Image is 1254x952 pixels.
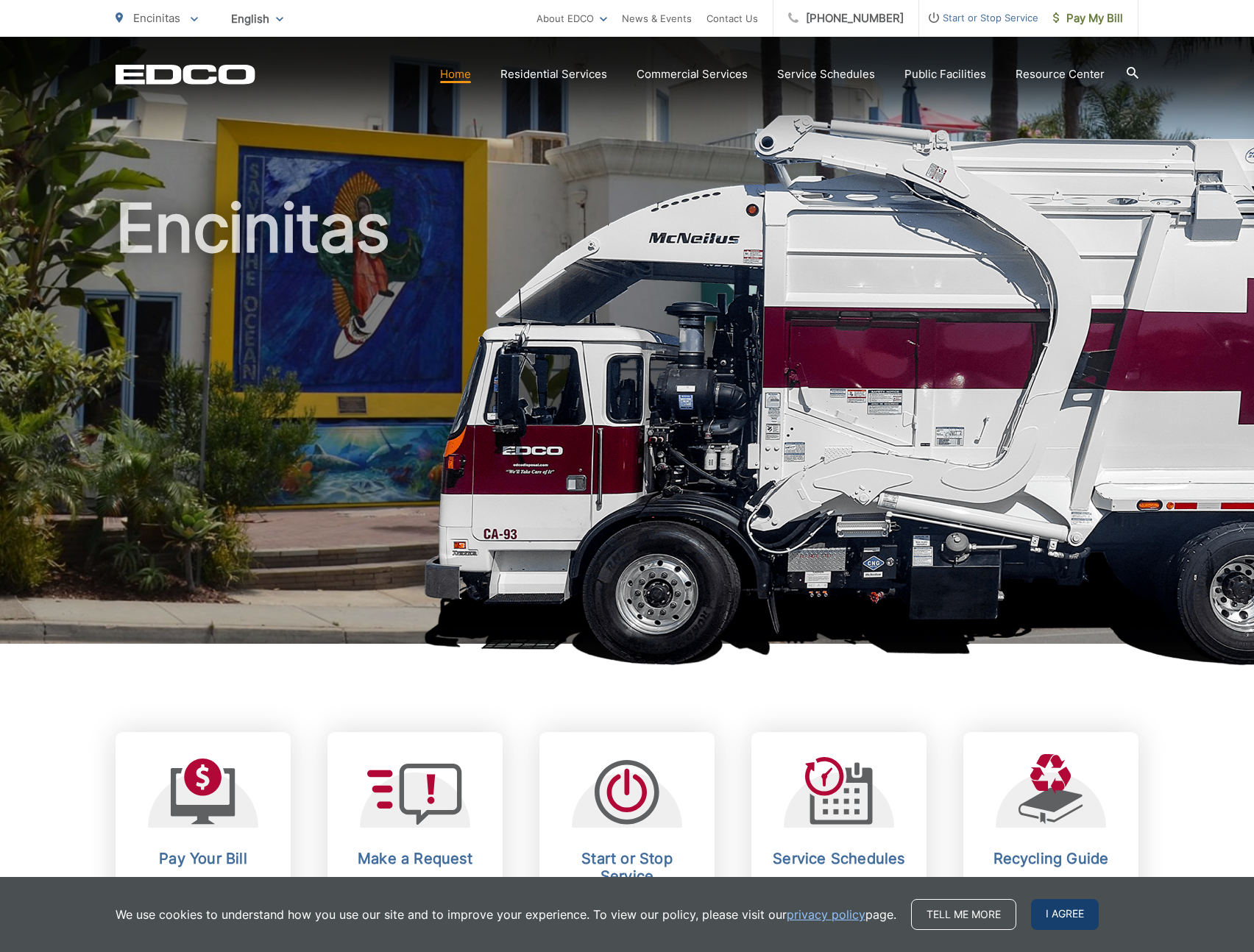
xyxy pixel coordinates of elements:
span: Pay My Bill [1053,10,1123,27]
a: Contact Us [706,10,758,27]
span: I agree [1031,899,1099,930]
span: Encinitas [133,11,180,25]
h2: Recycling Guide [978,850,1124,867]
a: About EDCO [536,10,607,27]
a: privacy policy [787,906,865,923]
h2: Make a Request [342,850,488,867]
a: Public Facilities [904,65,986,83]
h2: Start or Stop Service [554,850,700,885]
h2: Service Schedules [766,850,912,867]
a: Service Schedules [777,65,875,83]
h2: Pay Your Bill [130,850,276,867]
a: EDCD logo. Return to the homepage. [116,64,255,85]
a: Residential Services [500,65,607,83]
h1: Encinitas [116,191,1138,657]
a: Home [440,65,471,83]
a: Commercial Services [637,65,748,83]
p: We use cookies to understand how you use our site and to improve your experience. To view our pol... [116,906,896,923]
span: English [220,6,294,32]
a: Resource Center [1016,65,1105,83]
a: Tell me more [911,899,1016,930]
a: News & Events [622,10,692,27]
